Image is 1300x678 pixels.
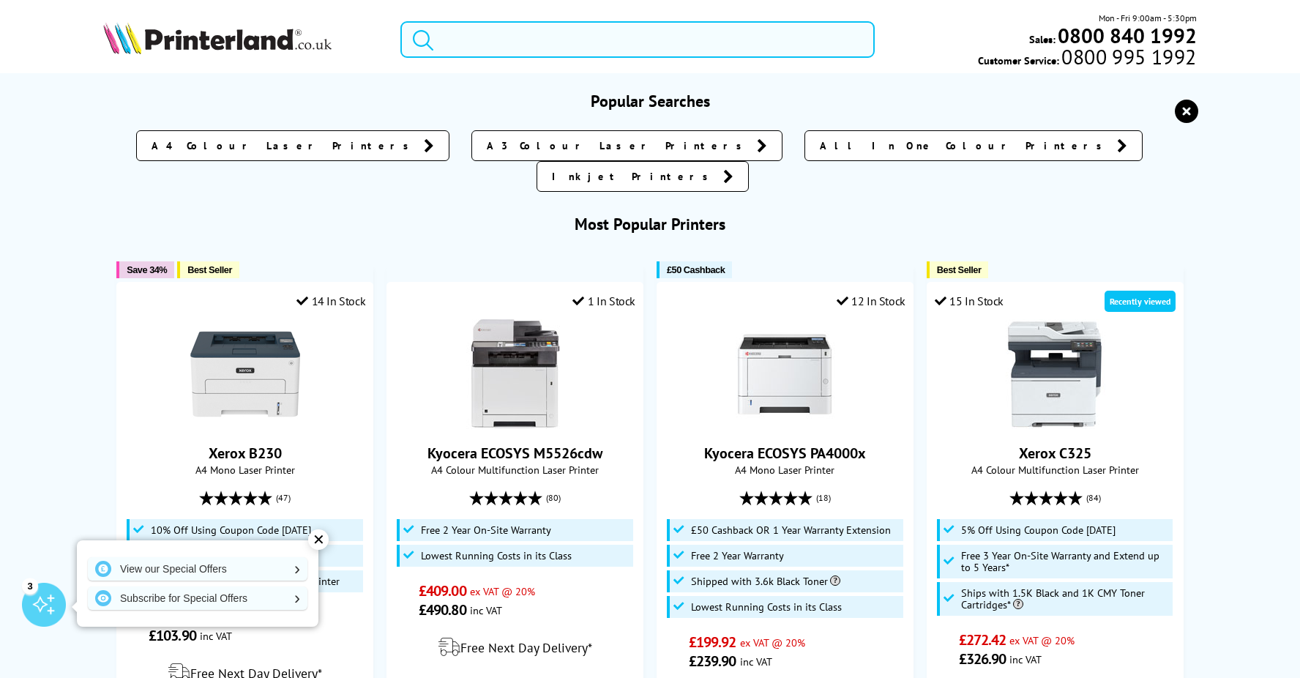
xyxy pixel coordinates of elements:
[689,652,736,671] span: £239.90
[961,550,1169,573] span: Free 3 Year On-Site Warranty and Extend up to 5 Years*
[308,529,329,550] div: ✕
[395,627,635,668] div: modal_delivery
[691,575,840,587] span: Shipped with 3.6k Black Toner
[1029,32,1056,46] span: Sales:
[200,629,232,643] span: inc VAT
[689,633,736,652] span: £199.92
[691,524,891,536] span: £50 Cashback OR 1 Year Warranty Extension
[1099,11,1197,25] span: Mon - Fri 9:00am - 5:30pm
[419,600,466,619] span: £490.80
[740,636,805,649] span: ex VAT @ 20%
[927,261,989,278] button: Best Seller
[816,484,831,512] span: (18)
[1000,319,1110,429] img: Xerox C325
[730,319,840,429] img: Kyocera ECOSYS PA4000x
[978,50,1196,67] span: Customer Service:
[961,524,1116,536] span: 5% Off Using Coupon Code [DATE]
[127,264,167,275] span: Save 34%
[804,130,1143,161] a: All In One Colour Printers
[740,655,772,668] span: inc VAT
[572,294,635,308] div: 1 In Stock
[460,319,570,429] img: Kyocera ECOSYS M5526cdw
[471,130,782,161] a: A3 Colour Laser Printers
[937,264,982,275] span: Best Seller
[88,586,307,610] a: Subscribe for Special Offers
[88,557,307,581] a: View our Special Offers
[190,319,300,429] img: Xerox B230
[837,294,905,308] div: 12 In Stock
[136,130,449,161] a: A4 Colour Laser Printers
[124,463,365,477] span: A4 Mono Laser Printer
[691,601,842,613] span: Lowest Running Costs in its Class
[1056,29,1197,42] a: 0800 840 1992
[1009,652,1042,666] span: inc VAT
[487,138,750,153] span: A3 Colour Laser Printers
[177,261,239,278] button: Best Seller
[103,22,382,57] a: Printerland Logo
[1009,633,1075,647] span: ex VAT @ 20%
[820,138,1110,153] span: All In One Colour Printers
[667,264,725,275] span: £50 Cashback
[470,584,535,598] span: ex VAT @ 20%
[959,649,1006,668] span: £326.90
[1105,291,1176,312] div: Recently viewed
[730,417,840,432] a: Kyocera ECOSYS PA4000x
[209,444,282,463] a: Xerox B230
[546,484,561,512] span: (80)
[1086,484,1101,512] span: (84)
[1059,50,1196,64] span: 0800 995 1992
[421,550,572,562] span: Lowest Running Costs in its Class
[151,524,311,536] span: 10% Off Using Coupon Code [DATE]
[1000,417,1110,432] a: Xerox C325
[935,463,1176,477] span: A4 Colour Multifunction Laser Printer
[22,578,38,594] div: 3
[419,581,466,600] span: £409.00
[460,417,570,432] a: Kyocera ECOSYS M5526cdw
[395,463,635,477] span: A4 Colour Multifunction Laser Printer
[187,264,232,275] span: Best Seller
[657,261,732,278] button: £50 Cashback
[276,484,291,512] span: (47)
[427,444,602,463] a: Kyocera ECOSYS M5526cdw
[935,294,1004,308] div: 15 In Stock
[470,603,502,617] span: inc VAT
[116,261,174,278] button: Save 34%
[103,22,332,54] img: Printerland Logo
[400,21,875,58] input: Search product or brand
[959,630,1006,649] span: £272.42
[537,161,749,192] a: Inkjet Printers
[691,550,784,562] span: Free 2 Year Warranty
[704,444,866,463] a: Kyocera ECOSYS PA4000x
[152,138,416,153] span: A4 Colour Laser Printers
[665,463,905,477] span: A4 Mono Laser Printer
[103,91,1196,111] h3: Popular Searches
[149,626,196,645] span: £103.90
[1019,444,1091,463] a: Xerox C325
[552,169,716,184] span: Inkjet Printers
[1058,22,1197,49] b: 0800 840 1992
[190,417,300,432] a: Xerox B230
[296,294,365,308] div: 14 In Stock
[103,214,1196,234] h3: Most Popular Printers
[421,524,551,536] span: Free 2 Year On-Site Warranty
[961,587,1169,611] span: Ships with 1.5K Black and 1K CMY Toner Cartridges*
